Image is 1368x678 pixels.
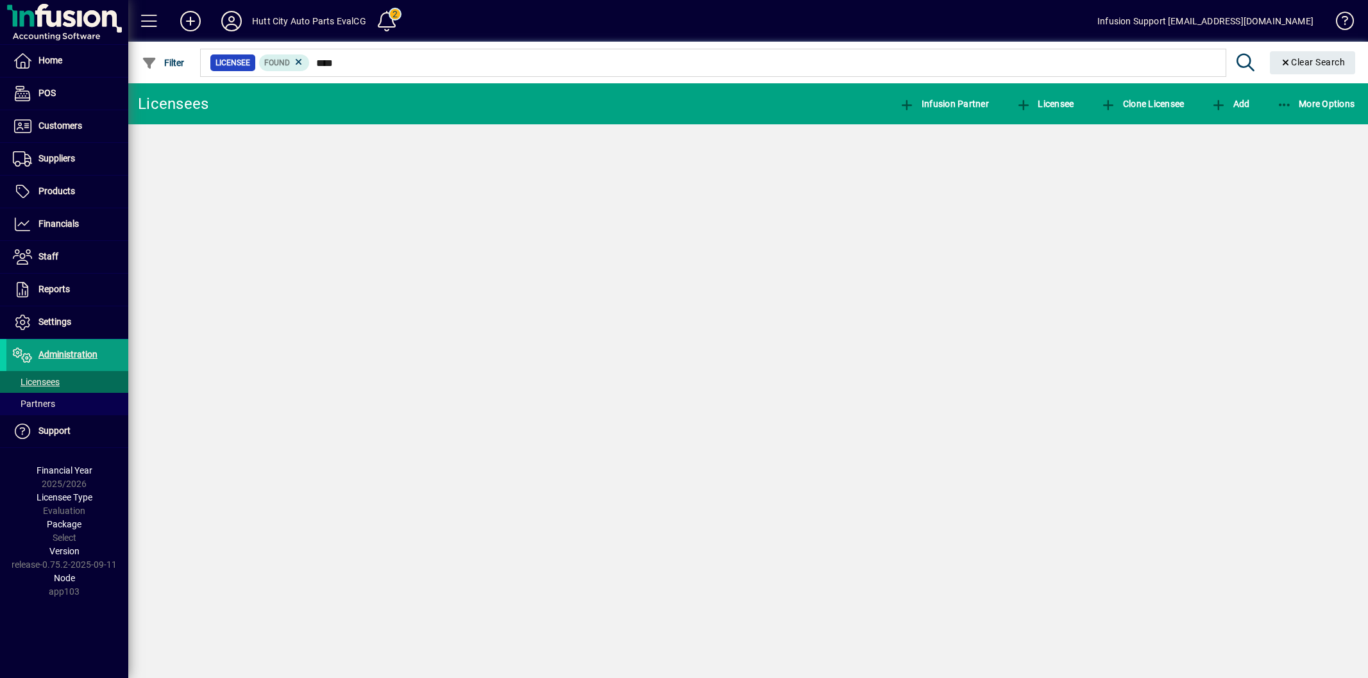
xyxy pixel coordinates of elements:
span: Clone Licensee [1101,99,1184,109]
span: More Options [1277,99,1355,109]
span: Licensee [215,56,250,69]
button: Licensee [1013,92,1077,115]
span: Customers [38,120,82,131]
a: Suppliers [6,143,128,175]
span: Filter [142,58,185,68]
div: Licensees [138,94,208,114]
span: Settings [38,317,71,327]
a: POS [6,78,128,110]
span: Package [47,519,81,529]
span: Clear Search [1280,57,1346,67]
button: Clear [1270,51,1356,74]
div: Infusion Support [EMAIL_ADDRESS][DOMAIN_NAME] [1097,11,1313,31]
a: Products [6,176,128,208]
span: POS [38,88,56,98]
button: Add [1208,92,1253,115]
span: Version [49,546,80,556]
span: Found [264,58,290,67]
button: Add [170,10,211,33]
span: Node [54,573,75,583]
span: Licensee [1016,99,1074,109]
span: Home [38,55,62,65]
span: Add [1211,99,1249,109]
button: More Options [1274,92,1358,115]
button: Infusion Partner [896,92,992,115]
a: Settings [6,306,128,338]
a: Reports [6,274,128,306]
a: Staff [6,241,128,273]
mat-chip: Found Status: Found [259,54,310,71]
span: Staff [38,251,58,261]
a: Knowledge Base [1326,3,1352,44]
span: Licensees [13,377,60,387]
span: Products [38,186,75,196]
a: Support [6,415,128,447]
button: Filter [139,51,188,74]
a: Financials [6,208,128,240]
a: Home [6,45,128,77]
a: Partners [6,393,128,415]
a: Customers [6,110,128,142]
span: Financial Year [37,465,92,475]
span: Reports [38,284,70,294]
span: Licensee Type [37,492,92,502]
span: Infusion Partner [899,99,989,109]
span: Financials [38,219,79,229]
a: Licensees [6,371,128,393]
span: Partners [13,399,55,409]
button: Clone Licensee [1097,92,1187,115]
button: Profile [211,10,252,33]
span: Support [38,426,71,436]
div: Hutt City Auto Parts EvalCG [252,11,366,31]
span: Administration [38,349,97,360]
span: Suppliers [38,153,75,163]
